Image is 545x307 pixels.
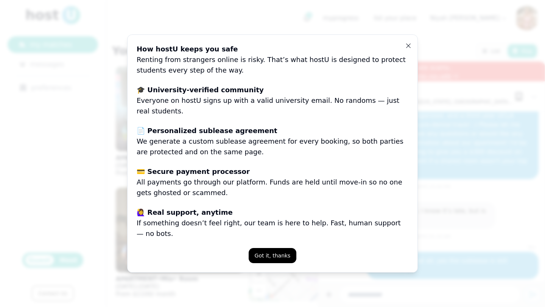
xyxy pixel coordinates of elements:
[137,85,408,95] p: 🎓 University-verified community
[137,54,408,76] p: Renting from strangers online is risky. That’s what hostU is designed to protect students every s...
[249,248,297,263] button: Got it, thanks
[137,166,408,177] p: 💳 Secure payment processor
[137,218,408,239] p: If something doesn’t feel right, our team is here to help. Fast, human support — no bots.
[137,177,408,198] p: All payments go through our platform. Funds are held until move-in so no one gets ghosted or scam...
[137,126,408,136] p: 📄 Personalized sublease agreement
[137,95,408,116] p: Everyone on hostU signs up with a valid university email. No randoms — just real students.
[137,207,408,218] p: 🙋‍♀️ Real support, anytime
[137,136,408,157] p: We generate a custom sublease agreement for every booking, so both parties are protected and on t...
[137,44,408,54] p: How hostU keeps you safe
